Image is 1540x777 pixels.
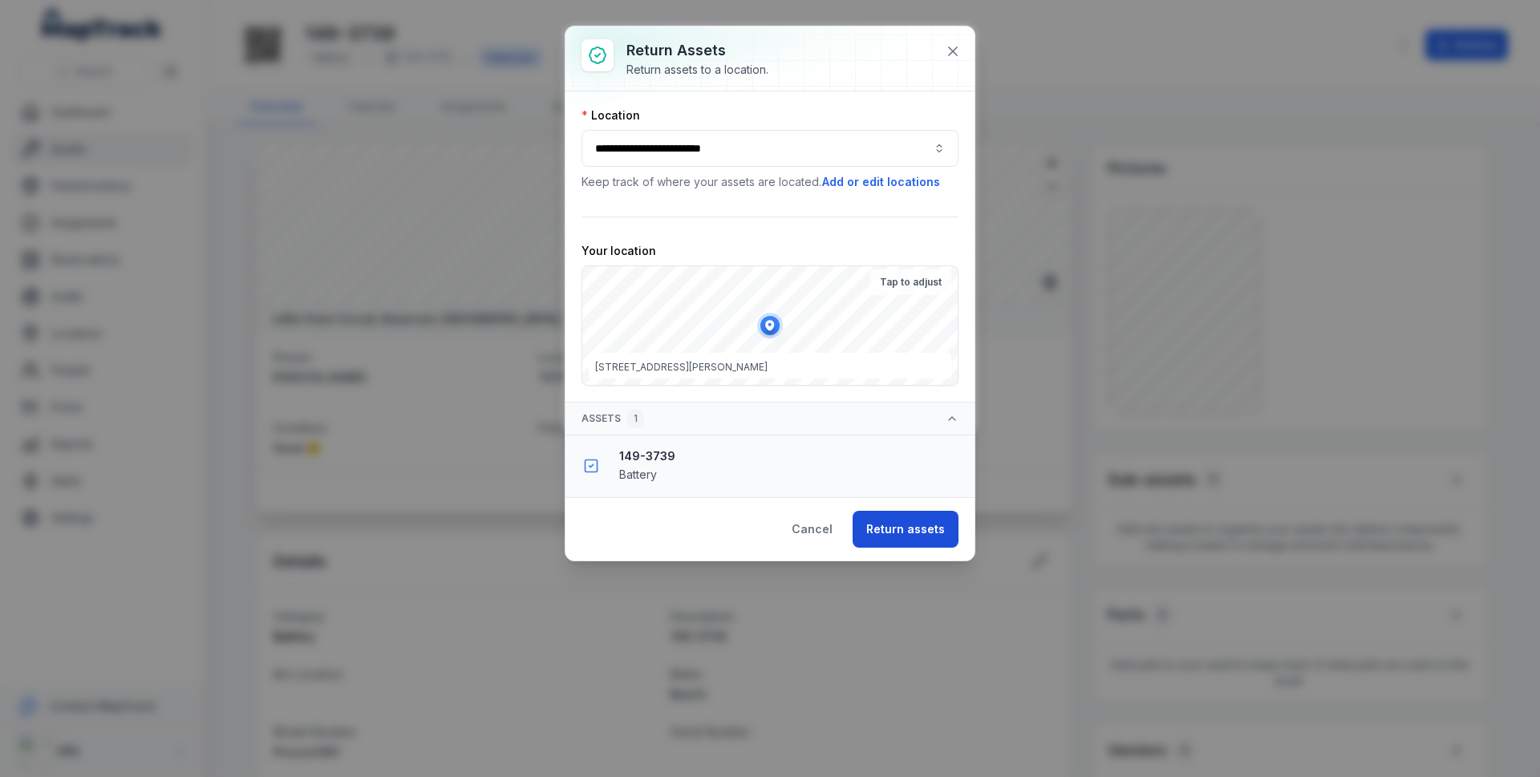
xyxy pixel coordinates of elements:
[880,276,942,289] strong: Tap to adjust
[582,266,958,385] canvas: Map
[582,107,640,123] label: Location
[821,173,941,191] button: Add or edit locations
[626,62,768,78] div: Return assets to a location.
[619,467,657,481] span: Battery
[582,409,644,428] span: Assets
[778,511,846,548] button: Cancel
[595,361,768,373] span: [STREET_ADDRESS][PERSON_NAME]
[626,39,768,62] h3: Return assets
[853,511,958,548] button: Return assets
[619,448,961,464] strong: 149-3739
[582,243,656,259] label: Your location
[565,403,975,435] button: Assets1
[627,409,644,428] div: 1
[582,173,958,191] p: Keep track of where your assets are located.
